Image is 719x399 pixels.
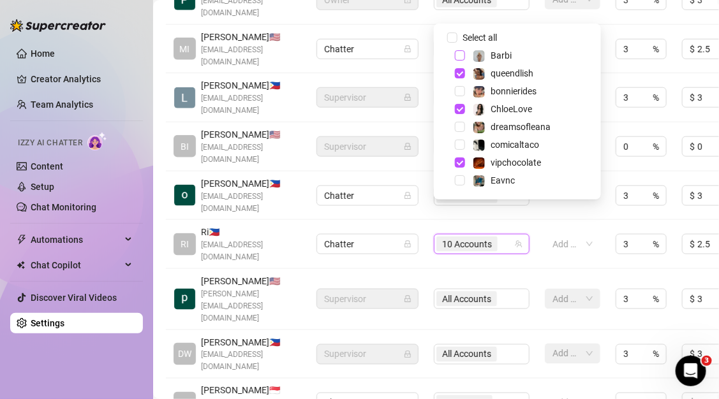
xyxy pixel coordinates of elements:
[455,157,465,168] span: Select tree node
[31,161,63,171] a: Content
[174,289,195,310] img: paige
[491,86,537,96] span: bonnierides
[455,86,465,96] span: Select tree node
[324,235,411,254] span: Chatter
[473,86,485,98] img: bonnierides
[473,140,485,151] img: comicaltaco
[201,44,301,68] span: [EMAIL_ADDRESS][DOMAIN_NAME]
[31,48,55,59] a: Home
[473,50,485,62] img: Barbi
[455,175,465,185] span: Select tree node
[31,318,64,328] a: Settings
[473,104,485,115] img: ChloeLove
[324,186,411,205] span: Chatter
[515,240,523,248] span: team
[455,140,465,150] span: Select tree node
[18,137,82,149] span: Izzy AI Chatter
[174,185,195,206] img: Krish
[404,143,411,150] span: lock
[404,192,411,199] span: lock
[404,45,411,53] span: lock
[31,255,121,275] span: Chat Copilot
[491,122,551,132] span: dreamsofleana
[174,87,195,108] img: Lorenzo
[404,240,411,248] span: lock
[404,295,411,303] span: lock
[17,235,27,245] span: thunderbolt
[491,104,532,114] span: ChloeLove
[31,69,133,89] a: Creator Analytics
[181,237,189,251] span: RI
[436,236,498,252] span: 10 Accounts
[180,42,190,56] span: MI
[491,50,512,61] span: Barbi
[324,137,411,156] span: Supervisor
[31,229,121,250] span: Automations
[201,288,301,324] span: [PERSON_NAME][EMAIL_ADDRESS][DOMAIN_NAME]
[702,356,712,366] span: 3
[201,225,301,239] span: Ri 🇵🇭
[473,122,485,133] img: dreamsofleana
[201,274,301,288] span: [PERSON_NAME] 🇺🇸
[31,99,93,110] a: Team Analytics
[491,175,515,185] span: Eavnc
[201,92,301,117] span: [EMAIL_ADDRESS][DOMAIN_NAME]
[201,239,301,263] span: [EMAIL_ADDRESS][DOMAIN_NAME]
[17,261,25,270] img: Chat Copilot
[10,19,106,32] img: logo-BBDzfeDw.svg
[455,68,465,78] span: Select tree node
[201,191,301,215] span: [EMAIL_ADDRESS][DOMAIN_NAME]
[491,140,539,150] span: comicaltaco
[457,31,502,45] span: Select all
[31,293,117,303] a: Discover Viral Videos
[201,335,301,349] span: [PERSON_NAME] 🇵🇭
[676,356,706,386] iframe: Intercom live chat
[201,384,301,398] span: [PERSON_NAME] 🇸🇬
[455,122,465,132] span: Select tree node
[491,68,533,78] span: queendlish
[442,237,492,251] span: 10 Accounts
[201,349,301,374] span: [EMAIL_ADDRESS][DOMAIN_NAME]
[201,30,301,44] span: [PERSON_NAME] 🇺🇸
[324,345,411,364] span: Supervisor
[31,202,96,212] a: Chat Monitoring
[201,127,301,141] span: [PERSON_NAME] 🇺🇸
[473,175,485,187] img: Eavnc
[31,182,54,192] a: Setup
[324,289,411,308] span: Supervisor
[404,94,411,101] span: lock
[201,141,301,166] span: [EMAIL_ADDRESS][DOMAIN_NAME]
[201,177,301,191] span: [PERSON_NAME] 🇵🇭
[404,351,411,358] span: lock
[324,88,411,107] span: Supervisor
[87,132,107,150] img: AI Chatter
[178,347,191,361] span: DW
[201,78,301,92] span: [PERSON_NAME] 🇵🇭
[181,140,189,154] span: BI
[491,157,541,168] span: vipchocolate
[473,157,485,169] img: vipchocolate
[324,40,411,59] span: Chatter
[455,104,465,114] span: Select tree node
[455,50,465,61] span: Select tree node
[473,68,485,80] img: queendlish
